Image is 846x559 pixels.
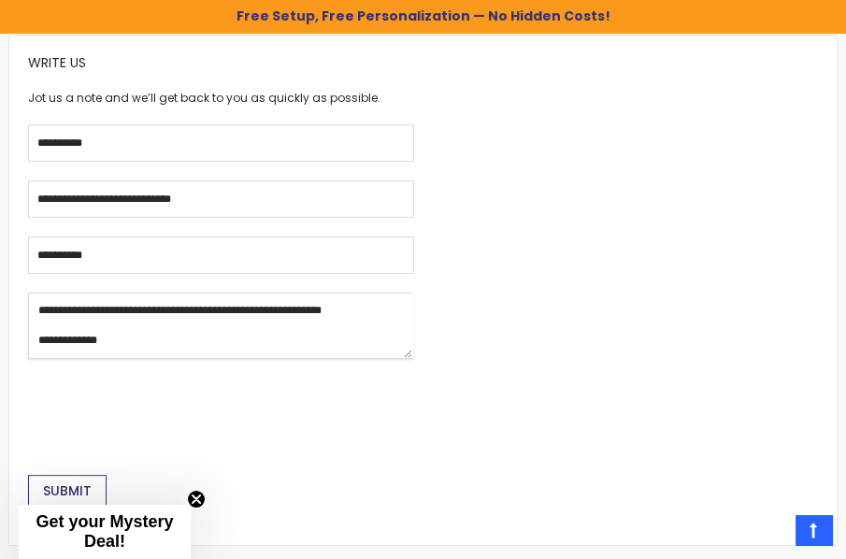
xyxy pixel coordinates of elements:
[19,505,191,559] div: Get your Mystery Deal!Close teaser
[187,490,206,509] button: Close teaser
[28,53,86,72] span: Write Us
[28,91,414,106] div: Jot us a note and we’ll get back to you as quickly as possible.
[43,481,92,500] span: Submit
[36,512,173,551] span: Get your Mystery Deal!
[28,475,107,508] button: Submit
